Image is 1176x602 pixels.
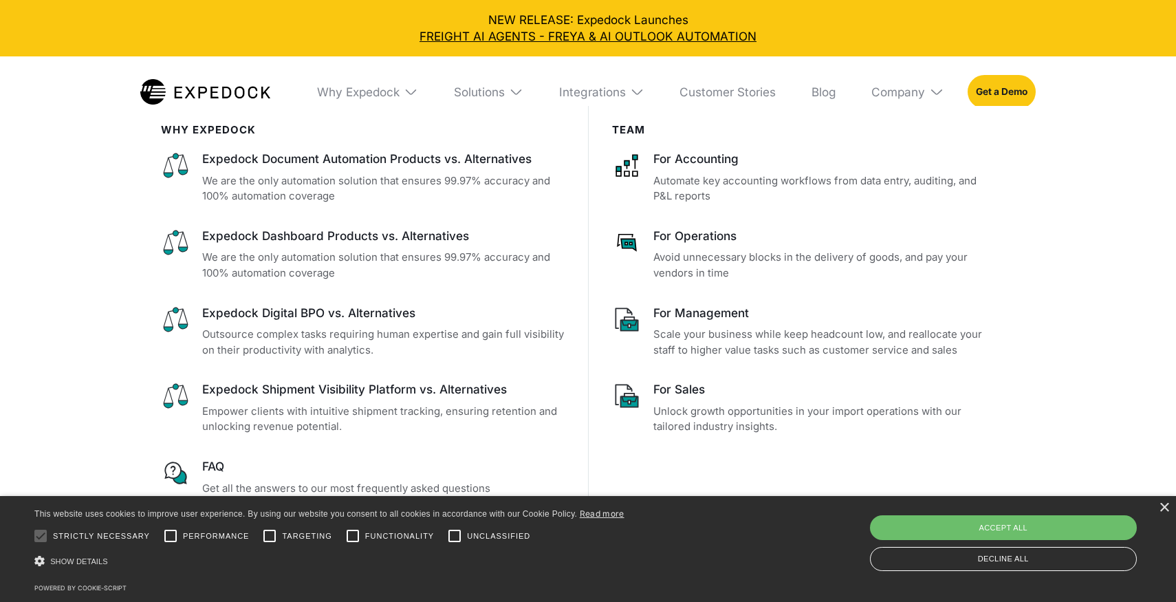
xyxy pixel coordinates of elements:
p: Automate key accounting workflows from data entry, auditing, and P&L reports [653,173,992,204]
span: Show details [50,557,108,566]
p: Avoid unnecessary blocks in the delivery of goods, and pay your vendors in time [653,250,992,281]
a: For ManagementScale your business while keep headcount low, and reallocate your staff to higher v... [612,305,992,358]
div: NEW RELEASE: Expedock Launches [12,12,1164,45]
div: Integrations [559,85,626,99]
div: Expedock Document Automation Products vs. Alternatives [202,151,565,167]
span: Strictly necessary [53,530,150,542]
div: For Sales [653,381,992,398]
div: Expedock Digital BPO vs. Alternatives [202,305,565,321]
a: For SalesUnlock growth opportunities in your import operations with our tailored industry insights. [612,381,992,435]
a: Expedock Digital BPO vs. AlternativesOutsource complex tasks requiring human expertise and gain f... [161,305,565,358]
div: Close [1159,503,1169,513]
div: FAQ [202,458,565,475]
span: Performance [183,530,250,542]
p: Empower clients with intuitive shipment tracking, ensuring retention and unlocking revenue potent... [202,404,565,435]
a: FREIGHT AI AGENTS - FREYA & AI OUTLOOK AUTOMATION [12,28,1164,45]
a: Powered by cookie-script [34,584,127,592]
p: We are the only automation solution that ensures 99.97% accuracy and 100% automation coverage [202,173,565,204]
a: Blog [800,56,848,127]
a: For OperationsAvoid unnecessary blocks in the delivery of goods, and pay your vendors in time [612,228,992,281]
div: Why Expedock [317,85,400,99]
div: Company [860,56,956,127]
div: Solutions [442,56,536,127]
a: Expedock Shipment Visibility Platform vs. AlternativesEmpower clients with intuitive shipment tra... [161,381,565,435]
span: Functionality [365,530,434,542]
div: For Management [653,305,992,321]
iframe: Chat Widget [1107,536,1176,602]
p: We are the only automation solution that ensures 99.97% accuracy and 100% automation coverage [202,250,565,281]
a: Expedock Document Automation Products vs. AlternativesWe are the only automation solution that en... [161,151,565,204]
a: FAQGet all the answers to our most frequently asked questions [161,458,565,496]
div: WHy Expedock [161,124,565,136]
p: Unlock growth opportunities in your import operations with our tailored industry insights. [653,404,992,435]
div: For Accounting [653,151,992,167]
div: Expedock Shipment Visibility Platform vs. Alternatives [202,381,565,398]
div: Expedock Dashboard Products vs. Alternatives [202,228,565,244]
div: Integrations [547,56,656,127]
div: For Operations [653,228,992,244]
span: Targeting [282,530,331,542]
a: Read more [580,508,624,519]
div: Company [871,85,925,99]
a: Expedock Dashboard Products vs. AlternativesWe are the only automation solution that ensures 99.9... [161,228,565,281]
div: Solutions [454,85,505,99]
p: Outsource complex tasks requiring human expertise and gain full visibility on their productivity ... [202,327,565,358]
p: Scale your business while keep headcount low, and reallocate your staff to higher value tasks suc... [653,327,992,358]
div: Show details [34,552,624,572]
a: Get a Demo [968,75,1036,109]
span: This website uses cookies to improve user experience. By using our website you consent to all coo... [34,509,577,519]
a: For AccountingAutomate key accounting workflows from data entry, auditing, and P&L reports [612,151,992,204]
p: Get all the answers to our most frequently asked questions [202,481,565,496]
div: Why Expedock [305,56,431,127]
a: Customer Stories [668,56,787,127]
div: Accept all [870,515,1137,540]
span: Unclassified [467,530,530,542]
div: Decline all [870,547,1137,571]
div: Team [612,124,992,136]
